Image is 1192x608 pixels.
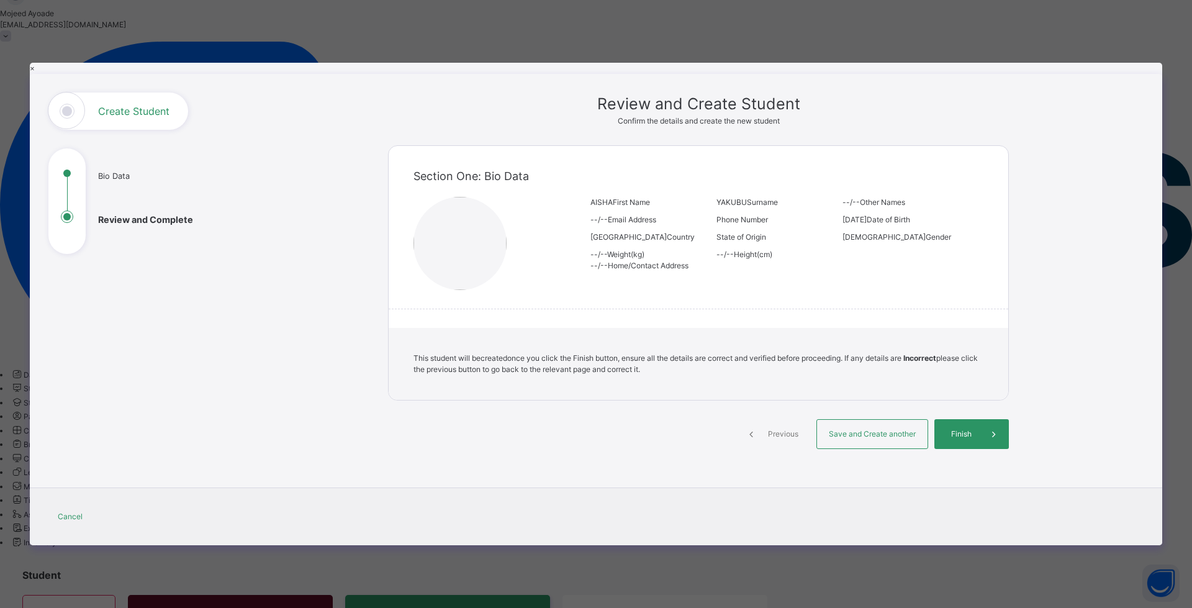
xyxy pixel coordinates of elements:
span: --/-- [590,250,607,259]
span: Height(cm) [734,250,772,259]
span: Cancel [58,511,83,522]
span: --/-- [716,250,734,259]
span: Surname [747,197,778,207]
span: Review and Create Student [388,93,1009,116]
span: [DEMOGRAPHIC_DATA] [842,232,926,242]
span: --/-- [590,215,608,224]
span: --/-- [842,197,860,207]
span: Phone Number [716,215,768,224]
div: Create Student [30,74,1162,546]
span: --/-- [590,261,608,270]
span: Previous [766,429,800,440]
span: [GEOGRAPHIC_DATA] [590,232,667,242]
span: Date of Birth [867,215,910,224]
span: Confirm the details and create the new student [618,116,780,125]
span: Home/Contact Address [608,261,689,270]
span: Other Names [860,197,905,207]
span: Finish [944,429,979,440]
span: [DATE] [842,215,867,224]
span: This student will be created once you click the Finish button, ensure all the details are correct... [413,353,978,374]
span: First Name [613,197,650,207]
div: × [30,63,1162,74]
span: Section One: Bio Data [413,170,529,183]
span: State of Origin [716,232,766,242]
span: Email Address [608,215,656,224]
span: Save and Create another [826,429,918,440]
span: Country [667,232,695,242]
span: Gender [926,232,951,242]
span: YAKUBU [716,197,747,207]
span: Weight(kg) [607,250,644,259]
h1: Create Student [98,106,169,116]
span: AISHA [590,197,613,207]
b: Incorrect [903,353,936,363]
